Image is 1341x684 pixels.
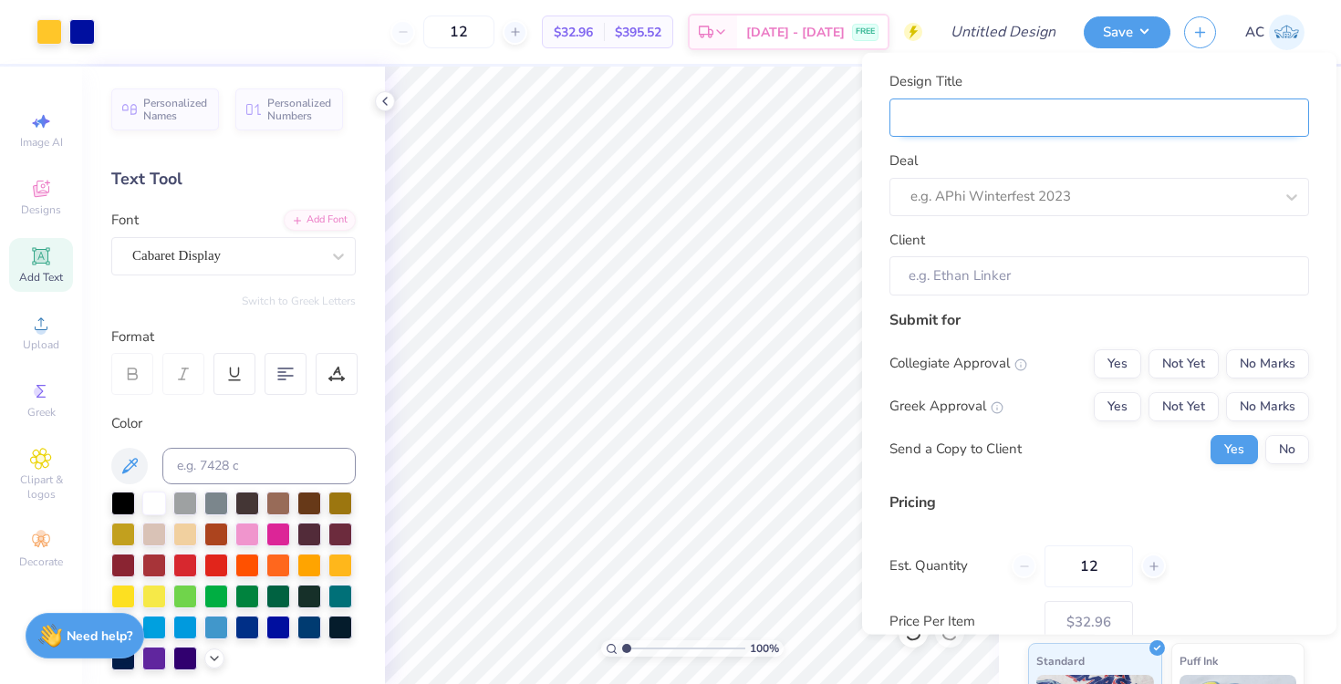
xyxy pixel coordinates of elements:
[746,23,845,42] span: [DATE] - [DATE]
[615,23,661,42] span: $395.52
[111,326,358,347] div: Format
[554,23,593,42] span: $32.96
[1084,16,1170,48] button: Save
[889,491,1309,513] div: Pricing
[1036,651,1085,670] span: Standard
[242,294,356,308] button: Switch to Greek Letters
[936,14,1070,50] input: Untitled Design
[1045,544,1133,586] input: – –
[9,472,73,502] span: Clipart & logos
[1245,22,1264,43] span: AC
[111,413,356,434] div: Color
[284,210,356,231] div: Add Font
[889,229,925,250] label: Client
[1226,391,1309,420] button: No Marks
[1094,348,1141,378] button: Yes
[1265,434,1309,463] button: No
[1180,651,1218,670] span: Puff Ink
[20,135,63,150] span: Image AI
[67,627,132,645] strong: Need help?
[1149,348,1219,378] button: Not Yet
[111,167,356,192] div: Text Tool
[21,202,61,217] span: Designs
[1094,391,1141,420] button: Yes
[889,396,1003,417] div: Greek Approval
[750,640,779,657] span: 100 %
[889,555,998,576] label: Est. Quantity
[143,97,208,122] span: Personalized Names
[1269,15,1305,50] img: Alina Cote
[889,611,1031,632] label: Price Per Item
[1245,15,1305,50] a: AC
[27,405,56,420] span: Greek
[1149,391,1219,420] button: Not Yet
[267,97,332,122] span: Personalized Numbers
[1211,434,1258,463] button: Yes
[889,71,962,92] label: Design Title
[23,337,59,352] span: Upload
[19,554,63,569] span: Decorate
[889,353,1027,374] div: Collegiate Approval
[162,448,356,484] input: e.g. 7428 c
[1226,348,1309,378] button: No Marks
[111,210,139,231] label: Font
[856,26,875,38] span: FREE
[889,150,918,171] label: Deal
[889,256,1309,295] input: e.g. Ethan Linker
[423,16,494,48] input: – –
[19,270,63,285] span: Add Text
[889,308,1309,330] div: Submit for
[889,439,1022,460] div: Send a Copy to Client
